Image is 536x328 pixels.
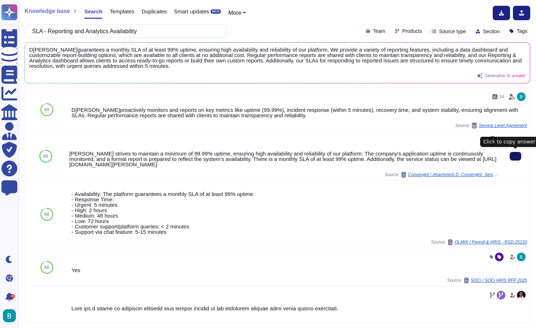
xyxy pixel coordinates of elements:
[483,29,500,34] span: Section
[10,294,15,298] div: 9+
[228,9,246,17] button: More
[3,309,16,322] img: user
[408,172,498,177] span: Convergint / Attachment D_Convergint_Service Level Agreements (1)
[447,277,527,283] span: Source:
[84,9,102,14] span: Search
[25,8,70,14] span: Knowledge base
[211,9,221,14] div: BETA
[29,47,526,69] span: D[PERSON_NAME]guarantees a monthly SLA of at least 99% uptime, ensuring high availability and rel...
[142,9,167,14] span: Duplicates
[44,265,49,270] span: 88
[517,29,527,34] span: Tags
[43,154,48,158] span: 89
[71,107,527,118] div: D[PERSON_NAME]proactively monitors and reports on key metrics like uptime (99.99%), incident resp...
[479,123,527,128] span: Service Level Agreement
[69,151,498,167] div: [PERSON_NAME] strives to maintain a minimum of 99.99% uptime, ensuring high availability and reli...
[517,92,526,101] img: user
[71,191,527,235] div: - Availability: The platform guarantees a monthly SLA of at least 99% uptime. - Response Time: - ...
[484,74,526,78] span: Generative AI answer
[385,172,498,178] span: Source:
[402,29,422,34] span: Products
[517,253,526,261] img: user
[110,9,134,14] span: Templates
[471,278,527,283] span: SOCi / SOCi HRIS RFP 2025
[373,29,385,34] span: Team
[455,240,527,244] span: OLMIX / Payroll & HRIS - RSD-25133
[71,267,527,273] div: Yes
[1,308,21,324] button: user
[499,95,504,99] span: 14
[517,291,526,299] img: user
[228,10,241,16] span: More
[439,29,466,34] span: Source type
[174,9,209,14] span: Smart updates
[431,239,527,245] span: Source:
[28,25,219,38] input: Search a question or template...
[455,123,527,128] span: Source:
[44,108,49,112] span: 89
[44,212,49,217] span: 88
